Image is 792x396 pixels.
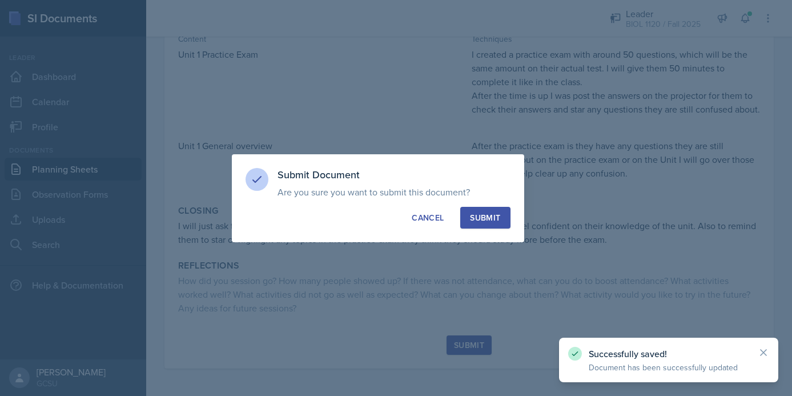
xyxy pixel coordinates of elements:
p: Document has been successfully updated [589,362,749,373]
div: Submit [470,212,500,223]
button: Submit [460,207,510,229]
button: Cancel [402,207,453,229]
p: Successfully saved! [589,348,749,359]
h3: Submit Document [278,168,510,182]
div: Cancel [412,212,444,223]
p: Are you sure you want to submit this document? [278,186,510,198]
